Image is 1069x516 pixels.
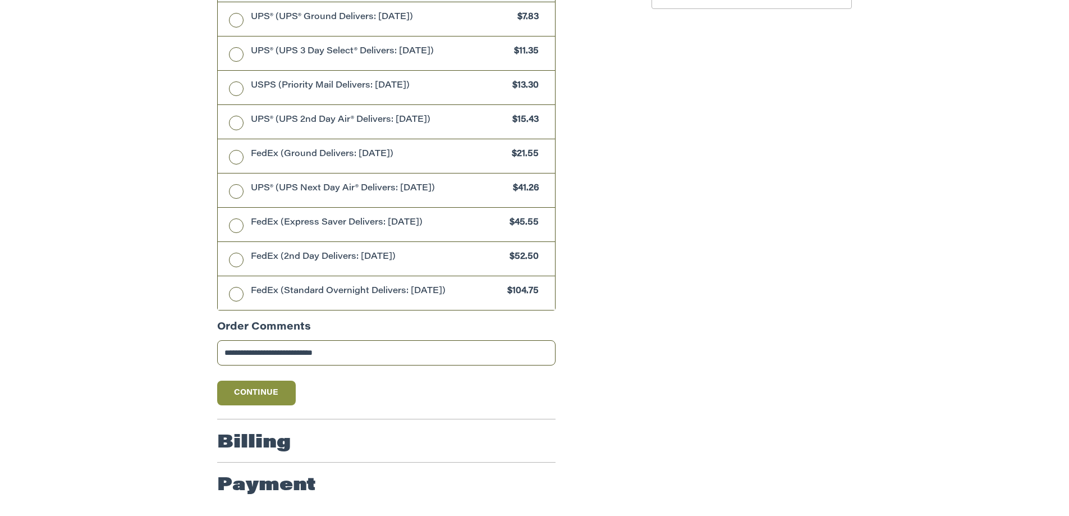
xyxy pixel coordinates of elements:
span: FedEx (Express Saver Delivers: [DATE]) [251,217,504,230]
span: $21.55 [506,148,539,161]
button: Continue [217,381,296,405]
span: $45.55 [504,217,539,230]
span: UPS® (UPS 3 Day Select® Delivers: [DATE]) [251,45,509,58]
span: $7.83 [512,11,539,24]
h2: Payment [217,474,316,497]
span: UPS® (UPS Next Day Air® Delivers: [DATE]) [251,182,508,195]
span: UPS® (UPS 2nd Day Air® Delivers: [DATE]) [251,114,507,127]
span: $15.43 [507,114,539,127]
span: FedEx (Ground Delivers: [DATE]) [251,148,507,161]
span: $13.30 [507,80,539,93]
span: $41.26 [507,182,539,195]
span: $11.35 [508,45,539,58]
span: UPS® (UPS® Ground Delivers: [DATE]) [251,11,512,24]
span: USPS (Priority Mail Delivers: [DATE]) [251,80,507,93]
h2: Billing [217,432,291,454]
span: $52.50 [504,251,539,264]
span: FedEx (2nd Day Delivers: [DATE]) [251,251,504,264]
span: $104.75 [502,285,539,298]
legend: Order Comments [217,320,311,341]
span: FedEx (Standard Overnight Delivers: [DATE]) [251,285,502,298]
